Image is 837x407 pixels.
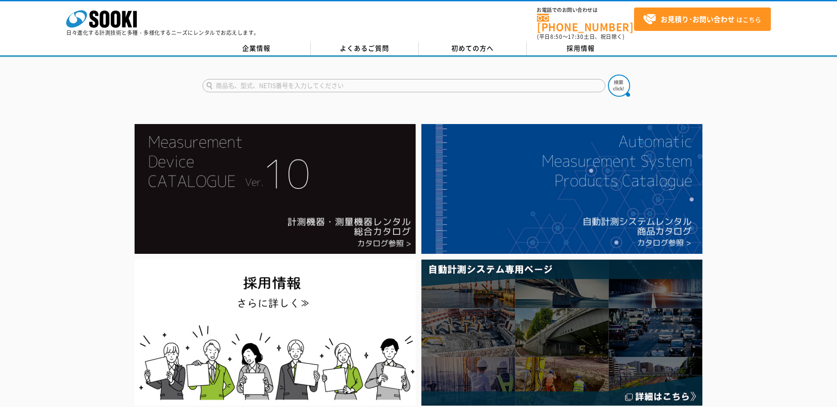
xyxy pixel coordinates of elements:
a: 採用情報 [527,42,635,55]
img: btn_search.png [608,75,630,97]
span: 初めての方へ [451,43,494,53]
img: 自動計測システムカタログ [421,124,702,254]
img: Catalog Ver10 [135,124,416,254]
span: 17:30 [568,33,584,41]
span: はこちら [643,13,761,26]
img: 自動計測システム専用ページ [421,260,702,406]
a: 企業情報 [203,42,311,55]
input: 商品名、型式、NETIS番号を入力してください [203,79,605,92]
a: [PHONE_NUMBER] [537,14,634,32]
span: (平日 ～ 土日、祝日除く) [537,33,624,41]
a: よくあるご質問 [311,42,419,55]
span: お電話でのお問い合わせは [537,8,634,13]
a: お見積り･お問い合わせはこちら [634,8,771,31]
span: 8:50 [550,33,563,41]
a: 初めての方へ [419,42,527,55]
img: SOOKI recruit [135,260,416,406]
strong: お見積り･お問い合わせ [661,14,735,24]
p: 日々進化する計測技術と多種・多様化するニーズにレンタルでお応えします。 [66,30,259,35]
